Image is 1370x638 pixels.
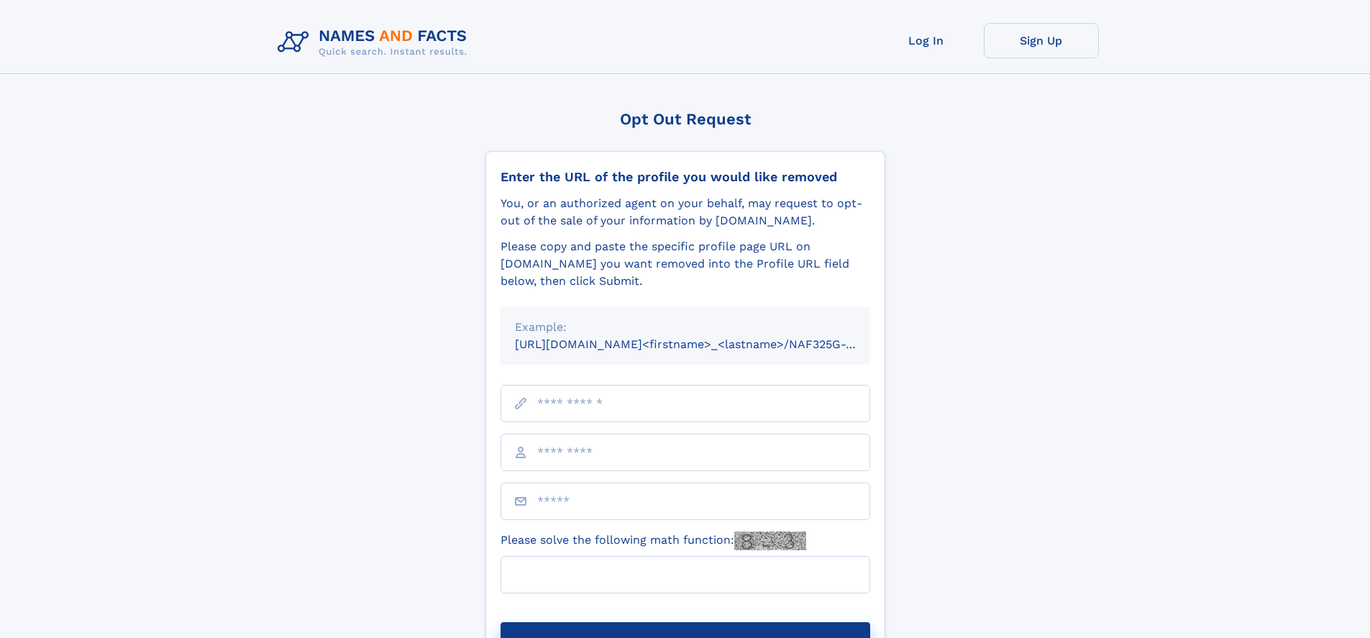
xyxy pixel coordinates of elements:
[501,195,870,229] div: You, or an authorized agent on your behalf, may request to opt-out of the sale of your informatio...
[515,337,898,351] small: [URL][DOMAIN_NAME]<firstname>_<lastname>/NAF325G-xxxxxxxx
[501,238,870,290] div: Please copy and paste the specific profile page URL on [DOMAIN_NAME] you want removed into the Pr...
[485,110,885,128] div: Opt Out Request
[984,23,1099,58] a: Sign Up
[501,532,806,550] label: Please solve the following math function:
[869,23,984,58] a: Log In
[501,169,870,185] div: Enter the URL of the profile you would like removed
[515,319,856,336] div: Example:
[272,23,479,62] img: Logo Names and Facts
